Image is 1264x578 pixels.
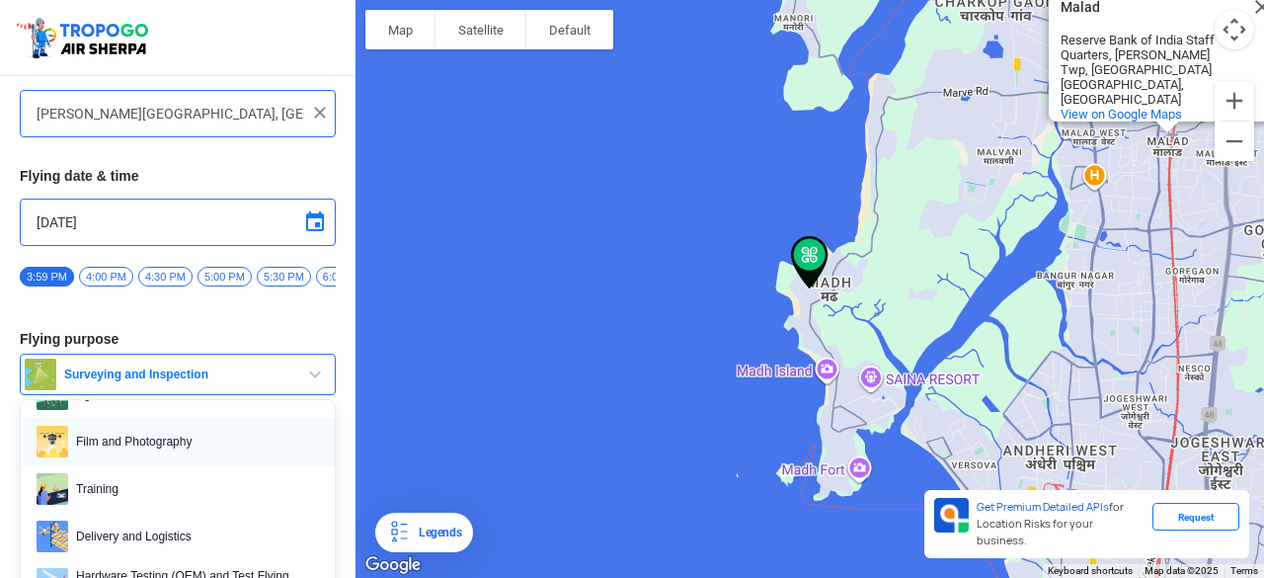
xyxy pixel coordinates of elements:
h3: Flying purpose [20,332,336,346]
span: 4:00 PM [79,267,133,287]
div: Legends [411,521,461,544]
img: training.png [37,473,68,505]
img: Legends [387,521,411,544]
span: 6:00 PM [316,267,370,287]
a: View on Google Maps [1061,107,1182,122]
img: ic_close.png [310,103,330,123]
button: Map camera controls [1215,10,1254,49]
span: 4:30 PM [138,267,193,287]
span: Map data ©2025 [1145,565,1219,576]
img: ic_tgdronemaps.svg [15,15,155,60]
input: Select Date [37,210,319,234]
span: Surveying and Inspection [56,367,303,382]
button: Keyboard shortcuts [1048,564,1133,578]
button: Zoom out [1215,122,1254,161]
button: Surveying and Inspection [20,354,336,395]
img: film.png [37,426,68,457]
button: Show satellite imagery [435,10,526,49]
span: Film and Photography [68,426,319,457]
div: Request [1152,503,1239,531]
span: 3:59 PM [20,267,74,287]
span: 5:00 PM [197,267,252,287]
img: Premium APIs [934,498,969,533]
span: Get Premium Detailed APIs [977,500,1109,514]
img: delivery.png [37,521,68,552]
button: Show street map [365,10,435,49]
h3: Flying date & time [20,169,336,183]
input: Search your flying location [37,102,304,125]
span: Delivery and Logistics [68,521,319,552]
a: Open this area in Google Maps (opens a new window) [360,552,426,578]
div: [GEOGRAPHIC_DATA], [GEOGRAPHIC_DATA] [1061,77,1238,107]
img: Google [360,552,426,578]
div: Reserve Bank of India Staff Quarters, [PERSON_NAME] Twp, [GEOGRAPHIC_DATA] [1061,33,1238,77]
button: Zoom in [1215,81,1254,121]
img: survey.png [25,359,56,390]
span: Training [68,473,319,505]
span: 5:30 PM [257,267,311,287]
div: for Location Risks for your business. [969,498,1152,550]
a: Terms [1230,565,1258,576]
